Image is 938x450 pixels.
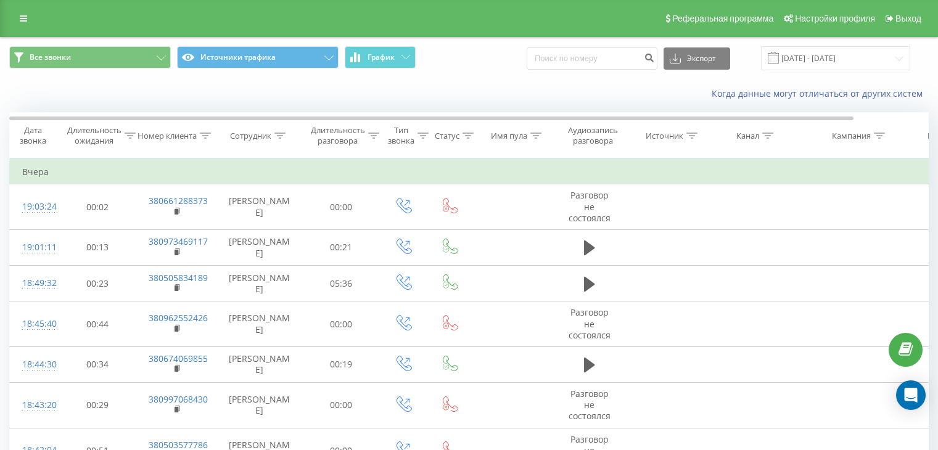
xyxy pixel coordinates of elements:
a: 380505834189 [149,272,208,284]
button: Источники трафика [177,46,339,68]
div: Длительность ожидания [67,125,121,146]
td: [PERSON_NAME] [216,346,303,382]
div: Источник [646,131,683,141]
span: Настройки профиля [795,14,875,23]
td: 00:29 [59,383,136,428]
div: Статус [435,131,459,141]
td: 00:44 [59,301,136,347]
td: 00:00 [303,383,380,428]
a: 380997068430 [149,393,208,405]
div: 18:43:20 [22,393,47,417]
td: [PERSON_NAME] [216,184,303,230]
td: [PERSON_NAME] [216,266,303,301]
td: 00:19 [303,346,380,382]
td: 00:13 [59,229,136,265]
td: 00:21 [303,229,380,265]
div: 18:44:30 [22,353,47,377]
div: Кампания [832,131,871,141]
td: [PERSON_NAME] [216,383,303,428]
span: Разговор не состоялся [569,306,611,340]
td: [PERSON_NAME] [216,229,303,265]
td: [PERSON_NAME] [216,301,303,347]
button: Все звонки [9,46,171,68]
button: График [345,46,416,68]
input: Поиск по номеру [527,47,657,70]
td: 00:23 [59,266,136,301]
td: 00:00 [303,301,380,347]
a: 380973469117 [149,235,208,247]
div: Длительность разговора [311,125,365,146]
a: 380674069855 [149,353,208,364]
div: Open Intercom Messenger [896,380,926,410]
div: Номер клиента [138,131,197,141]
td: 00:34 [59,346,136,382]
span: График [368,53,395,62]
div: Дата звонка [10,125,56,146]
td: 00:00 [303,184,380,230]
a: Когда данные могут отличаться от других систем [712,88,929,99]
div: Канал [736,131,759,141]
button: Экспорт [664,47,730,70]
div: Имя пула [491,131,527,141]
a: 380962552426 [149,312,208,324]
div: Сотрудник [230,131,271,141]
div: Аудиозапись разговора [563,125,623,146]
span: Выход [895,14,921,23]
span: Все звонки [30,52,71,62]
div: 18:49:32 [22,271,47,295]
div: 18:45:40 [22,312,47,336]
span: Разговор не состоялся [569,189,611,223]
span: Разговор не состоялся [569,388,611,422]
div: 19:01:11 [22,235,47,260]
span: Реферальная программа [672,14,773,23]
a: 380661288373 [149,195,208,207]
td: 00:02 [59,184,136,230]
div: 19:03:24 [22,195,47,219]
div: Тип звонка [388,125,414,146]
td: 05:36 [303,266,380,301]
